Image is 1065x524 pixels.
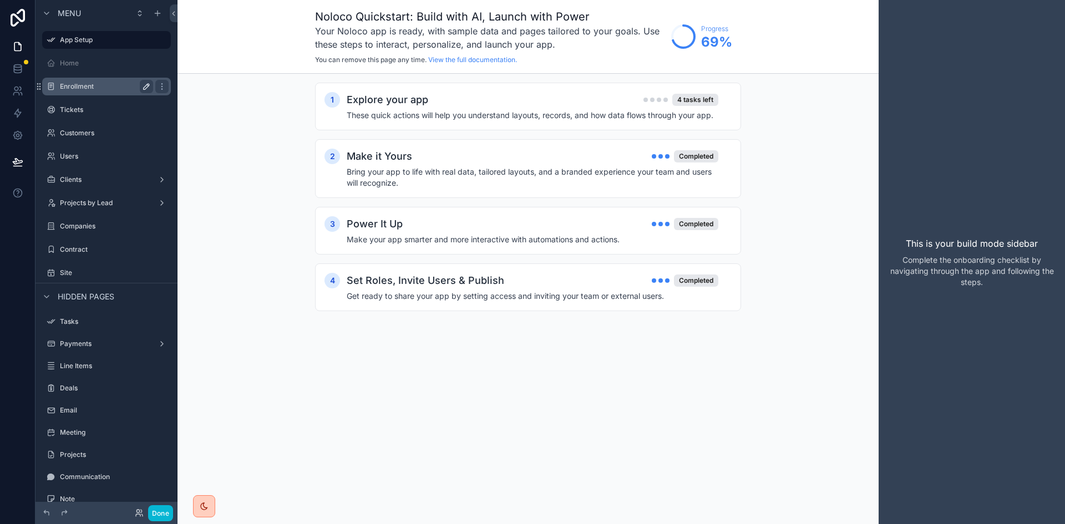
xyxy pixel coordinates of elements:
label: Companies [60,222,169,231]
a: Enrollment [42,78,171,95]
a: Users [42,147,171,165]
label: Home [60,59,169,68]
label: App Setup [60,35,164,44]
a: Tickets [42,101,171,119]
label: Communication [60,472,169,481]
label: Projects [60,450,169,459]
label: Customers [60,129,169,138]
a: Deals [42,379,171,397]
a: Tasks [42,313,171,330]
h3: Your Noloco app is ready, with sample data and pages tailored to your goals. Use these steps to i... [315,24,666,51]
label: Contract [60,245,169,254]
label: Tickets [60,105,169,114]
a: Projects by Lead [42,194,171,212]
a: Projects [42,446,171,464]
label: Clients [60,175,153,184]
a: Home [42,54,171,72]
a: Email [42,401,171,419]
a: Site [42,264,171,282]
label: Deals [60,384,169,393]
a: Communication [42,468,171,486]
label: Users [60,152,169,161]
label: Projects by Lead [60,199,153,207]
a: View the full documentation. [428,55,517,64]
p: This is your build mode sidebar [906,237,1038,250]
label: Payments [60,339,153,348]
label: Note [60,495,169,503]
span: Progress [701,24,732,33]
a: Companies [42,217,171,235]
p: Complete the onboarding checklist by navigating through the app and following the steps. [887,255,1056,288]
label: Email [60,406,169,415]
a: Payments [42,335,171,353]
span: You can remove this page any time. [315,55,427,64]
a: Line Items [42,357,171,375]
label: Tasks [60,317,169,326]
a: Note [42,490,171,508]
h1: Noloco Quickstart: Build with AI, Launch with Power [315,9,666,24]
a: Customers [42,124,171,142]
button: Done [148,505,173,521]
span: 69 % [701,33,732,51]
a: Contract [42,241,171,258]
a: Clients [42,171,171,189]
label: Site [60,268,169,277]
span: Menu [58,8,81,19]
label: Line Items [60,362,169,370]
label: Meeting [60,428,169,437]
label: Enrollment [60,82,149,91]
a: Meeting [42,424,171,441]
a: App Setup [42,31,171,49]
span: Hidden pages [58,291,114,302]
